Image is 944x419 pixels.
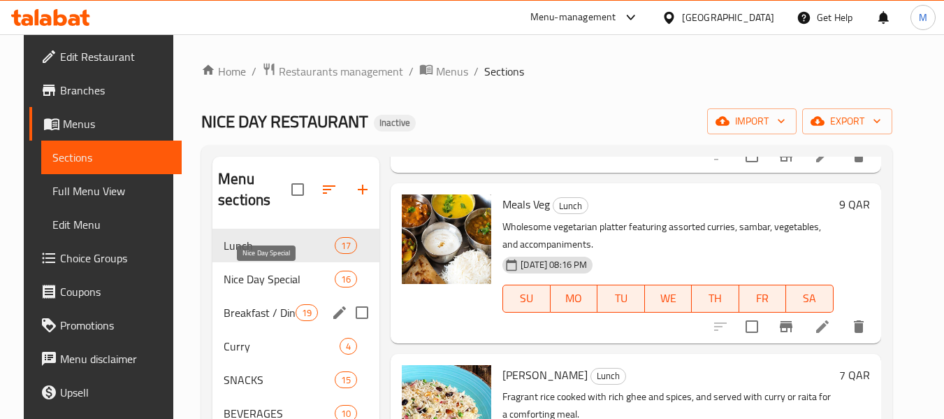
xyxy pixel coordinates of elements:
h6: 9 QAR [839,194,870,214]
span: Full Menu View [52,183,170,199]
span: SNACKS [224,371,335,388]
span: Select to update [737,312,767,341]
a: Promotions [29,308,182,342]
span: Breakfast / Dinner [224,304,296,321]
a: Edit menu item [814,318,831,335]
button: import [707,108,797,134]
span: Choice Groups [60,250,170,267]
a: Menus [419,62,468,80]
div: items [335,371,357,388]
h2: Menu sections [218,169,291,211]
span: Edit Menu [52,216,170,233]
a: Choice Groups [29,241,182,275]
span: Inactive [374,117,416,129]
h6: 7 QAR [839,365,870,385]
span: Coupons [60,283,170,300]
a: Sections [41,141,182,174]
span: 4 [340,340,356,353]
span: Menus [63,115,170,132]
span: Curry [224,338,340,355]
span: Sections [52,149,170,166]
a: Branches [29,73,182,107]
button: Add section [346,173,379,206]
span: export [813,113,881,130]
button: TH [692,285,739,313]
span: Upsell [60,384,170,401]
a: Upsell [29,376,182,409]
span: import [718,113,785,130]
button: Branch-specific-item [769,310,803,343]
span: 15 [335,374,356,387]
div: Menu-management [530,9,616,26]
a: Home [201,63,246,80]
span: Promotions [60,317,170,334]
nav: breadcrumb [201,62,892,80]
span: SU [509,288,544,308]
div: items [335,237,357,254]
button: edit [329,302,350,323]
button: SU [502,285,550,313]
span: [PERSON_NAME] [502,364,588,385]
a: Restaurants management [262,62,403,80]
a: Edit menu item [814,148,831,164]
div: Lunch17 [212,229,379,262]
span: TH [697,288,734,308]
a: Menu disclaimer [29,342,182,376]
button: SA [786,285,834,313]
span: 19 [296,306,317,320]
span: TU [603,288,639,308]
div: SNACKS15 [212,363,379,397]
a: Edit Restaurant [29,40,182,73]
button: TU [597,285,645,313]
span: Edit Restaurant [60,48,170,65]
img: Meals Veg [402,194,491,284]
div: Curry4 [212,329,379,363]
span: Restaurants management [279,63,403,80]
div: items [340,338,357,355]
span: NICE DAY RESTAURANT [201,106,368,137]
button: delete [842,139,876,173]
span: Lunch [553,198,588,214]
span: Menus [436,63,468,80]
div: Lunch [590,368,626,385]
div: Breakfast / Dinner19edit [212,296,379,329]
div: items [335,271,357,287]
span: Lunch [591,368,625,384]
span: Meals Veg [502,194,550,215]
a: Menus [29,107,182,141]
span: Nice Day Special [224,271,335,287]
li: / [409,63,414,80]
div: items [296,304,318,321]
span: FR [745,288,781,308]
button: Branch-specific-item [769,139,803,173]
div: Inactive [374,115,416,132]
span: Lunch [224,237,335,254]
button: FR [739,285,787,313]
span: 17 [335,239,356,253]
button: delete [842,310,876,343]
a: Full Menu View [41,174,182,208]
span: [DATE] 08:16 PM [515,258,593,271]
span: M [919,10,927,25]
div: Lunch [553,197,588,214]
span: Select all sections [283,175,312,204]
button: export [802,108,892,134]
span: SA [792,288,828,308]
span: WE [651,288,687,308]
a: Coupons [29,275,182,308]
a: Edit Menu [41,208,182,241]
span: Sections [484,63,524,80]
button: WE [645,285,692,313]
div: Nice Day Special16 [212,262,379,296]
p: Wholesome vegetarian platter featuring assorted curries, sambar, vegetables, and accompaniments. [502,218,833,253]
div: [GEOGRAPHIC_DATA] [682,10,774,25]
span: Menu disclaimer [60,350,170,367]
button: MO [551,285,598,313]
span: Select to update [737,141,767,171]
span: 16 [335,273,356,286]
span: Sort sections [312,173,346,206]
